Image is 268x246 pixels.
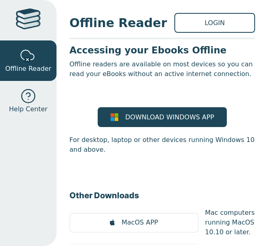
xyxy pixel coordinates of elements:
[69,14,174,32] span: Offline Reader
[69,189,255,201] h3: Other Downloads
[98,107,227,127] a: DOWNLOAD WINDOWS APP
[5,64,51,74] span: Offline Reader
[9,104,47,114] span: Help Center
[69,135,255,155] p: For desktop, laptop or other devices running Windows 10 and above.
[205,208,255,237] p: Mac computers running MacOS 10.10 or later.
[69,59,255,79] p: Offline readers are available on most devices so you can read your eBooks without an active inter...
[69,213,199,233] a: MacOS APP
[121,218,158,227] span: MacOS APP
[125,112,214,122] span: DOWNLOAD WINDOWS APP
[174,13,255,33] a: LOGIN
[69,44,255,56] h3: Accessing your Ebooks Offline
